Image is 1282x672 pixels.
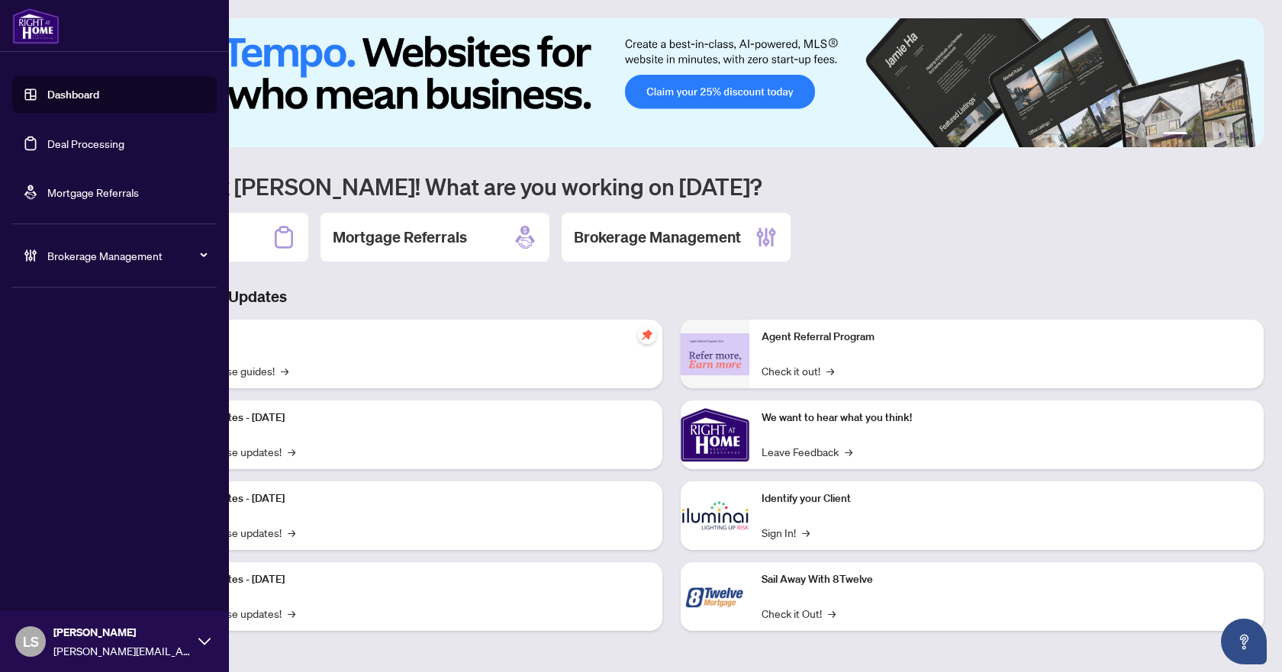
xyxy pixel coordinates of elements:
[681,400,749,469] img: We want to hear what you think!
[160,410,650,426] p: Platform Updates - [DATE]
[23,631,39,652] span: LS
[288,524,295,541] span: →
[828,605,836,622] span: →
[1193,132,1200,138] button: 2
[845,443,852,460] span: →
[53,624,191,641] span: [PERSON_NAME]
[638,326,656,344] span: pushpin
[160,571,650,588] p: Platform Updates - [DATE]
[160,490,650,507] p: Platform Updates - [DATE]
[1221,619,1267,664] button: Open asap
[681,333,749,375] img: Agent Referral Program
[1242,132,1248,138] button: 6
[574,227,741,248] h2: Brokerage Management
[1163,132,1187,138] button: 1
[762,571,1251,588] p: Sail Away With 8Twelve
[1230,132,1236,138] button: 5
[762,443,852,460] a: Leave Feedback→
[79,18,1264,147] img: Slide 0
[281,362,288,379] span: →
[79,172,1264,201] h1: Welcome back [PERSON_NAME]! What are you working on [DATE]?
[47,247,206,264] span: Brokerage Management
[762,524,810,541] a: Sign In!→
[333,227,467,248] h2: Mortgage Referrals
[802,524,810,541] span: →
[47,137,124,150] a: Deal Processing
[79,286,1264,307] h3: Brokerage & Industry Updates
[12,8,60,44] img: logo
[53,642,191,659] span: [PERSON_NAME][EMAIL_ADDRESS][DOMAIN_NAME]
[1218,132,1224,138] button: 4
[762,605,836,622] a: Check it Out!→
[288,443,295,460] span: →
[160,329,650,346] p: Self-Help
[288,605,295,622] span: →
[47,88,99,101] a: Dashboard
[762,362,834,379] a: Check it out!→
[47,185,139,199] a: Mortgage Referrals
[762,490,1251,507] p: Identify your Client
[1206,132,1212,138] button: 3
[762,329,1251,346] p: Agent Referral Program
[681,481,749,550] img: Identify your Client
[826,362,834,379] span: →
[762,410,1251,426] p: We want to hear what you think!
[681,562,749,631] img: Sail Away With 8Twelve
